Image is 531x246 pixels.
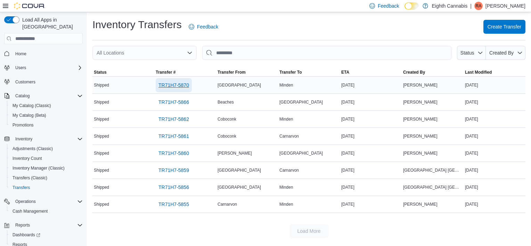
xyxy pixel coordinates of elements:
[202,46,451,60] input: This is a search bar. After typing your query, hit enter to filter the results lower in the page.
[486,46,525,60] button: Created By
[340,200,402,208] div: [DATE]
[10,207,83,215] span: Cash Management
[10,121,36,129] a: Promotions
[218,184,261,190] span: [GEOGRAPHIC_DATA]
[1,134,85,144] button: Inventory
[15,199,36,204] span: Operations
[1,63,85,73] button: Users
[464,132,525,140] div: [DATE]
[1,220,85,230] button: Reports
[403,202,438,207] span: [PERSON_NAME]
[13,103,51,108] span: My Catalog (Classic)
[10,154,83,163] span: Inventory Count
[460,50,474,56] span: Status
[218,167,261,173] span: [GEOGRAPHIC_DATA]
[278,68,340,76] button: Transfer To
[94,82,109,88] span: Shipped
[7,120,85,130] button: Promotions
[7,163,85,173] button: Inventory Manager (Classic)
[340,166,402,174] div: [DATE]
[464,81,525,89] div: [DATE]
[279,133,299,139] span: Carnarvon
[94,99,109,105] span: Shipped
[13,165,65,171] span: Inventory Manager (Classic)
[156,112,192,126] a: TR71H7-5862
[158,201,189,208] span: TR71H7-5855
[340,132,402,140] div: [DATE]
[464,115,525,123] div: [DATE]
[13,64,83,72] span: Users
[94,69,107,75] span: Status
[403,150,438,156] span: [PERSON_NAME]
[10,145,83,153] span: Adjustments (Classic)
[158,82,189,89] span: TR71H7-5870
[13,92,83,100] span: Catalog
[470,2,472,10] p: |
[156,180,192,194] a: TR71H7-5856
[1,48,85,58] button: Home
[92,18,182,32] h1: Inventory Transfers
[7,206,85,216] button: Cash Management
[13,50,29,58] a: Home
[14,2,45,9] img: Cova
[13,78,38,86] a: Customers
[156,146,192,160] a: TR71H7-5860
[10,231,43,239] a: Dashboards
[7,183,85,192] button: Transfers
[403,82,438,88] span: [PERSON_NAME]
[218,150,252,156] span: [PERSON_NAME]
[13,135,83,143] span: Inventory
[156,197,192,211] a: TR71H7-5855
[10,111,83,120] span: My Catalog (Beta)
[7,230,85,240] a: Dashboards
[403,133,438,139] span: [PERSON_NAME]
[402,68,464,76] button: Created By
[197,23,218,30] span: Feedback
[94,167,109,173] span: Shipped
[10,154,45,163] a: Inventory Count
[403,116,438,122] span: [PERSON_NAME]
[10,183,83,192] span: Transfers
[1,77,85,87] button: Customers
[279,69,302,75] span: Transfer To
[218,69,246,75] span: Transfer From
[476,2,482,10] span: RA
[7,110,85,120] button: My Catalog (Beta)
[464,149,525,157] div: [DATE]
[464,98,525,106] div: [DATE]
[156,78,192,92] a: TR71H7-5870
[279,167,299,173] span: Carnarvon
[279,202,293,207] span: Minden
[405,2,419,10] input: Dark Mode
[1,91,85,101] button: Catalog
[13,113,46,118] span: My Catalog (Beta)
[154,68,216,76] button: Transfer #
[94,202,109,207] span: Shipped
[289,224,328,238] button: Load More
[158,167,189,174] span: TR71H7-5859
[340,115,402,123] div: [DATE]
[403,99,438,105] span: [PERSON_NAME]
[403,167,462,173] span: [GEOGRAPHIC_DATA] [GEOGRAPHIC_DATA]
[403,69,425,75] span: Created By
[13,122,34,128] span: Promotions
[13,175,47,181] span: Transfers (Classic)
[7,154,85,163] button: Inventory Count
[488,23,521,30] span: Create Transfer
[94,116,109,122] span: Shipped
[13,135,35,143] button: Inventory
[340,81,402,89] div: [DATE]
[13,232,40,238] span: Dashboards
[7,144,85,154] button: Adjustments (Classic)
[156,69,175,75] span: Transfer #
[13,156,42,161] span: Inventory Count
[10,174,83,182] span: Transfers (Classic)
[218,116,236,122] span: Coboconk
[10,164,67,172] a: Inventory Manager (Classic)
[10,121,83,129] span: Promotions
[218,202,237,207] span: Carnarvon
[13,197,83,206] span: Operations
[340,68,402,76] button: ETA
[297,228,321,235] span: Load More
